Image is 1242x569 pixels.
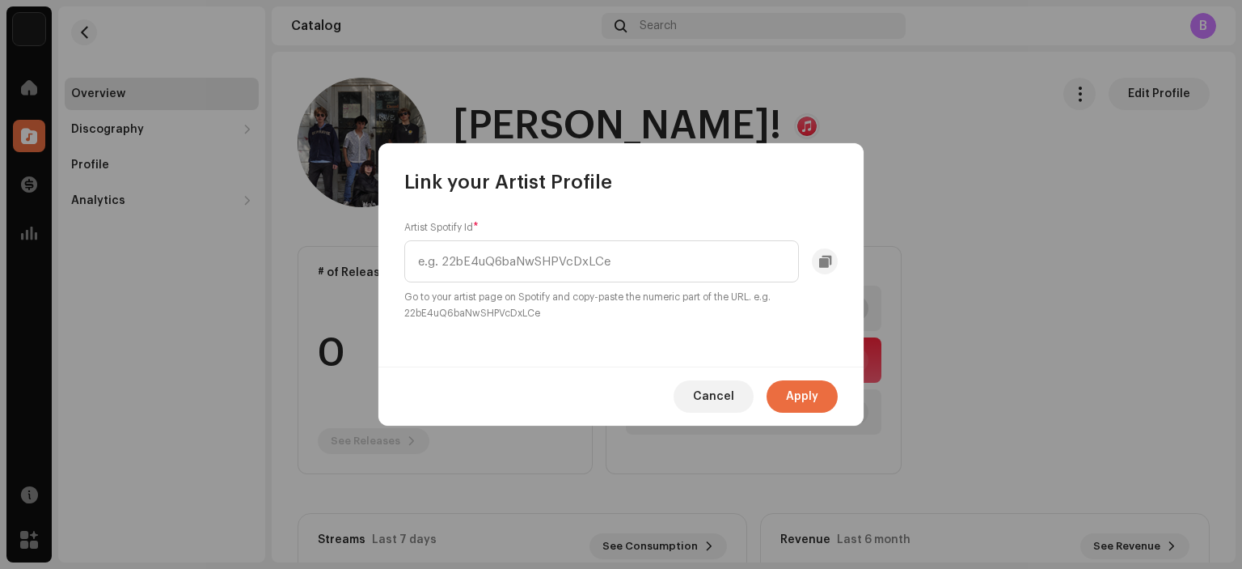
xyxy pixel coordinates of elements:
[404,240,799,282] input: e.g. 22bE4uQ6baNwSHPVcDxLCe
[674,380,754,413] button: Cancel
[404,169,612,195] span: Link your Artist Profile
[786,380,818,413] span: Apply
[693,380,734,413] span: Cancel
[767,380,838,413] button: Apply
[404,221,479,234] label: Artist Spotify Id
[404,289,838,321] small: Go to your artist page on Spotify and copy-paste the numeric part of the URL. e.g. 22bE4uQ6baNwSH...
